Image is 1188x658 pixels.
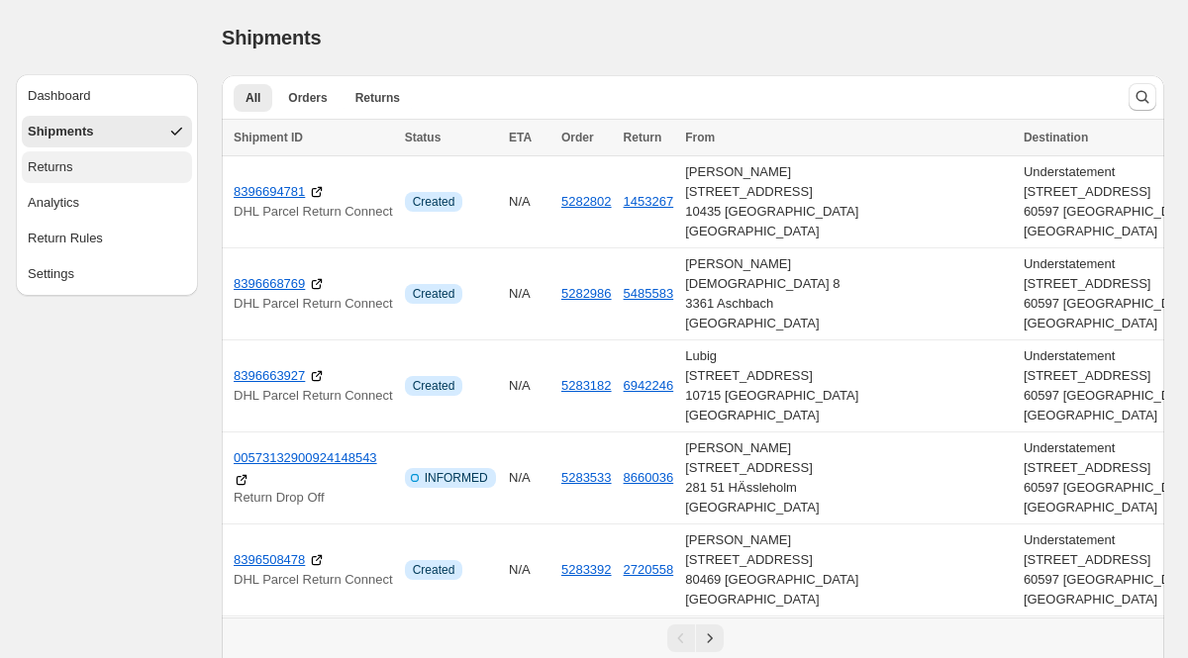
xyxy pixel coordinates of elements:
[561,194,612,209] a: 5282802
[28,122,93,141] div: Shipments
[561,562,612,577] a: 5283392
[22,80,192,112] button: Dashboard
[28,157,73,177] div: Returns
[503,432,555,524] td: N/A
[503,340,555,432] td: N/A
[234,274,305,294] a: 8396668769
[22,258,192,290] button: Settings
[561,286,612,301] a: 5282986
[1129,83,1156,111] button: Search and filter results
[696,624,724,652] button: Next
[624,562,674,577] button: 2720558
[234,386,393,406] p: DHL Parcel Return Connect
[28,229,103,248] div: Return Rules
[624,286,674,301] button: 5485583
[234,131,303,144] span: Shipment ID
[405,131,442,144] span: Status
[234,550,305,570] a: 8396508478
[624,470,674,485] button: 8660036
[624,131,662,144] span: Return
[561,378,612,393] a: 5283182
[222,27,321,48] span: Shipments
[624,194,674,209] button: 1453267
[503,524,555,616] td: N/A
[685,131,715,144] span: From
[685,346,1012,425] div: Lubig [STREET_ADDRESS] 10715 [GEOGRAPHIC_DATA] [GEOGRAPHIC_DATA]
[234,488,393,508] p: Return Drop Off
[234,294,393,314] p: DHL Parcel Return Connect
[22,223,192,254] button: Return Rules
[413,194,455,210] span: Created
[234,202,393,222] p: DHL Parcel Return Connect
[22,151,192,183] button: Returns
[685,162,1012,241] div: [PERSON_NAME] [STREET_ADDRESS] 10435 [GEOGRAPHIC_DATA] [GEOGRAPHIC_DATA]
[624,378,674,393] button: 6942246
[28,193,79,213] div: Analytics
[234,182,305,202] a: 8396694781
[28,264,74,284] div: Settings
[28,86,91,106] div: Dashboard
[685,254,1012,333] div: [PERSON_NAME] [DEMOGRAPHIC_DATA] 8 3361 Aschbach [GEOGRAPHIC_DATA]
[561,131,594,144] span: Order
[503,156,555,248] td: N/A
[355,90,400,106] span: Returns
[234,366,305,386] a: 8396663927
[413,378,455,394] span: Created
[246,90,260,106] span: All
[509,131,532,144] span: ETA
[413,286,455,302] span: Created
[1024,131,1088,144] span: Destination
[288,90,327,106] span: Orders
[425,470,488,486] span: INFORMED
[685,530,1012,610] div: [PERSON_NAME] [STREET_ADDRESS] 80469 [GEOGRAPHIC_DATA] [GEOGRAPHIC_DATA]
[22,187,192,219] button: Analytics
[234,448,377,468] a: 00573132900924148543
[503,248,555,340] td: N/A
[22,116,192,147] button: Shipments
[222,617,1164,658] nav: Pagination
[234,570,393,590] p: DHL Parcel Return Connect
[413,562,455,578] span: Created
[685,438,1012,517] div: [PERSON_NAME] [STREET_ADDRESS] 281 51 HÄssleholm [GEOGRAPHIC_DATA]
[561,470,612,485] a: 5283533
